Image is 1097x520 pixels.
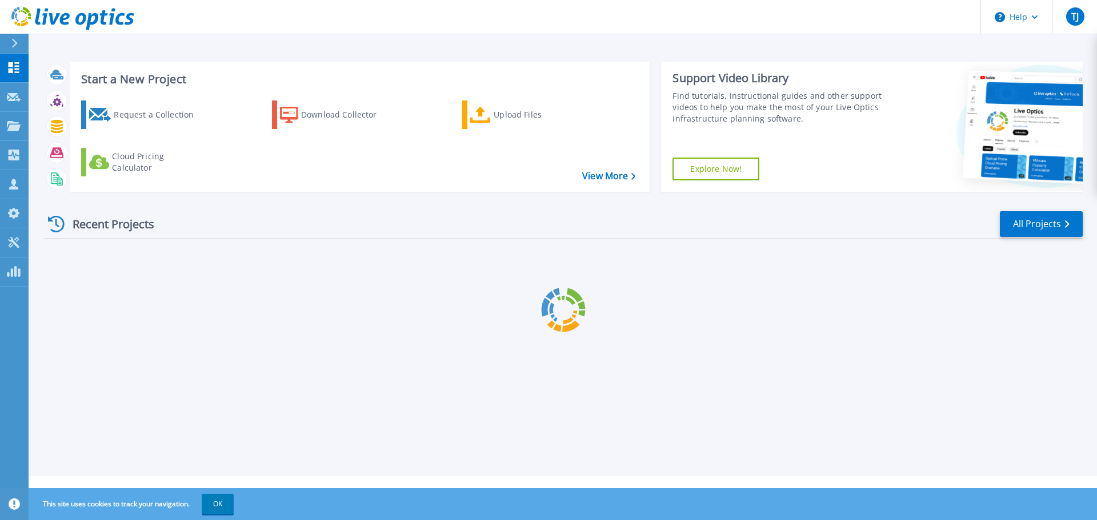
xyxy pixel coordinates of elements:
[272,100,399,129] a: Download Collector
[112,151,203,174] div: Cloud Pricing Calculator
[114,103,205,126] div: Request a Collection
[31,494,234,514] span: This site uses cookies to track your navigation.
[672,90,887,124] div: Find tutorials, instructional guides and other support videos to help you make the most of your L...
[81,100,209,129] a: Request a Collection
[494,103,585,126] div: Upload Files
[462,100,590,129] a: Upload Files
[81,148,209,176] a: Cloud Pricing Calculator
[1000,211,1083,237] a: All Projects
[582,171,635,182] a: View More
[672,71,887,86] div: Support Video Library
[301,103,393,126] div: Download Collector
[672,158,759,180] a: Explore Now!
[44,210,170,238] div: Recent Projects
[202,494,234,514] button: OK
[1071,12,1079,21] span: TJ
[81,73,635,86] h3: Start a New Project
